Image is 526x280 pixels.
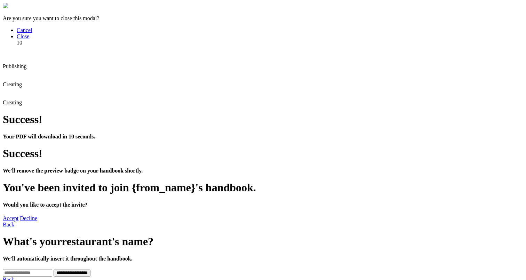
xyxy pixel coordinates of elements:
[3,3,8,8] img: close-modal.svg
[3,215,18,221] a: Accept
[3,113,523,126] h1: Success!
[3,63,26,69] span: Publishing
[3,134,523,140] h4: Your PDF will download in 10 seconds.
[62,235,112,248] span: restaurant
[3,15,523,22] p: Are you sure you want to close this modal?
[17,27,32,33] a: Cancel
[3,222,14,227] a: Back
[3,147,523,160] h1: Success!
[3,168,523,174] h4: We'll remove the preview badge on your handbook shortly.
[3,99,22,105] span: Creating
[17,40,22,46] span: 10
[3,202,523,208] h4: Would you like to accept the invite?
[3,181,523,194] h1: You've been invited to join {from_name}'s handbook.
[3,81,22,87] span: Creating
[17,33,29,39] a: Close
[3,256,523,262] h4: We'll automatically insert it throughout the handbook.
[3,235,523,248] h1: What's your 's name?
[20,215,37,221] a: Decline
